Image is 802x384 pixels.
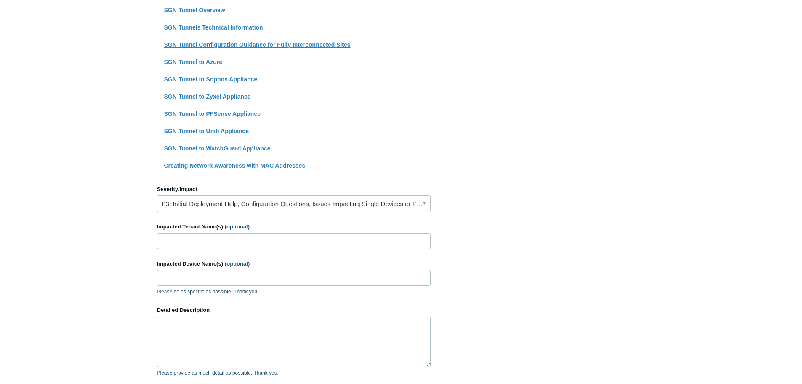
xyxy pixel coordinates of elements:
[157,306,431,314] label: Detailed Description
[225,223,250,230] span: (optional)
[157,260,431,268] label: Impacted Device Name(s)
[164,110,261,117] a: SGN Tunnel to PFSense Appliance
[164,7,225,13] a: SGN Tunnel Overview
[157,369,431,377] p: Please provide as much detail as possible. Thank you.
[164,76,258,83] a: SGN Tunnel to Sophos Appliance
[225,260,250,267] span: (optional)
[164,24,263,31] a: SGN Tunnels Technical Information
[164,128,249,134] a: SGN Tunnel to Unifi Appliance
[157,185,431,193] label: Severity/Impact
[157,288,431,295] p: Please be as specific as possible. Thank you.
[164,93,251,100] a: SGN Tunnel to Zyxel Appliance
[164,59,222,65] a: SGN Tunnel to Azure
[164,162,306,169] a: Creating Network Awareness with MAC Addresses
[164,145,271,152] a: SGN Tunnel to WatchGuard Appliance
[157,223,431,231] label: Impacted Tenant Name(s)
[157,195,431,212] a: P3: Initial Deployment Help, Configuration Questions, Issues Impacting Single Devices or Past Out...
[164,41,351,48] a: SGN Tunnel Configuration Guidance for Fully Interconnected Sites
